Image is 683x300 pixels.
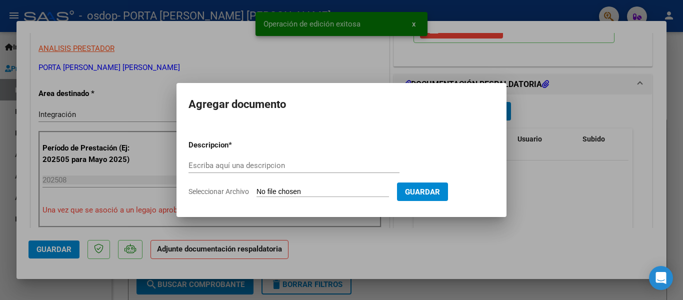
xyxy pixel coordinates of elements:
p: Descripcion [188,139,280,151]
h2: Agregar documento [188,95,494,114]
span: Guardar [405,187,440,196]
div: Open Intercom Messenger [649,266,673,290]
span: Seleccionar Archivo [188,187,249,195]
button: Guardar [397,182,448,201]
